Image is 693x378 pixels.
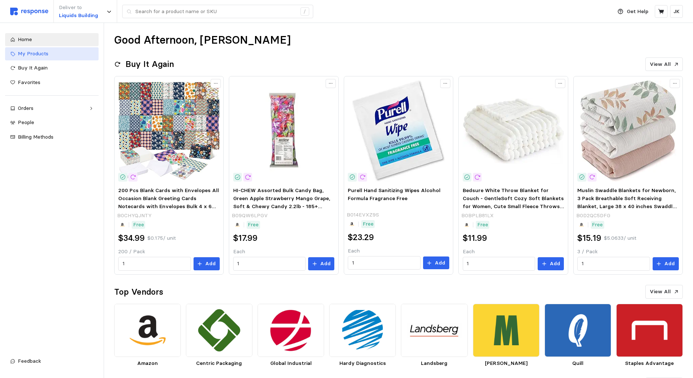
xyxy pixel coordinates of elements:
p: Each [348,247,449,255]
h2: $15.19 [577,232,601,244]
a: My Products [5,47,99,60]
button: Add [423,256,449,270]
a: Favorites [5,76,99,89]
span: Buy It Again [18,64,48,71]
p: Deliver to [59,4,98,12]
img: 818T8CE2fuL.__AC_SX300_SY300_QL70_FMwebp_.jpg [577,80,678,182]
input: Qty [467,257,531,270]
button: Add [653,257,679,270]
input: Qty [352,256,416,270]
p: [PERSON_NAME] [473,359,539,367]
input: Qty [582,257,646,270]
p: Quill [545,359,611,367]
div: Orders [18,104,86,112]
img: d7805571-9dbc-467d-9567-a24a98a66352.png [114,304,181,357]
a: Buy It Again [5,61,99,75]
a: People [5,116,99,129]
span: People [18,119,34,126]
img: 63258c51-adb8-4b2a-9b0d-7eba9747dc41.png [616,304,683,357]
span: Favorites [18,79,40,85]
span: Home [18,36,32,43]
img: b57ebca9-4645-4b82-9362-c975cc40820f.png [186,304,252,357]
h2: $34.99 [118,232,145,244]
img: 31NdD6R28wL._SY300_SX300_QL70_FMwebp_.jpg [233,80,334,182]
p: JK [673,8,680,16]
p: B0D2QC5DFG [576,212,610,220]
p: $0.175 / unit [147,234,176,242]
button: JK [670,5,683,18]
input: Qty [123,257,187,270]
h2: $17.99 [233,232,258,244]
p: Hardy Diagnostics [329,359,396,367]
p: Free [248,221,259,229]
p: Add [550,260,560,268]
p: Free [363,220,374,228]
p: Add [205,260,216,268]
p: Each [463,248,564,256]
img: 617jWhurG3L.__AC_SX300_SY300_QL70_FMwebp_.jpg [463,80,564,182]
span: Billing Methods [18,134,53,140]
p: Free [477,221,488,229]
input: Qty [237,257,301,270]
span: Muslin Swaddle Blankets for Newborn, 3 Pack Breathable Soft Receiving Blanket, Large 38 x 40 inch... [577,187,677,233]
p: B014EVXZ9S [347,211,379,219]
p: 200 / Pack [118,248,219,256]
p: Add [320,260,331,268]
img: 4fb1f975-dd51-453c-b64f-21541b49956d.png [329,304,396,357]
p: Staples Advantage [616,359,683,367]
span: Purell Hand Sanitizing Wipes Alcohol Formula Fragrance Free [348,187,441,202]
span: Bedsure White Throw Blanket for Couch - GentleSoft Cozy Soft Blankets for Women, Cute Small Fleec... [463,187,564,233]
button: Add [194,257,220,270]
p: Add [435,259,445,267]
p: 3 / Pack [577,248,678,256]
p: Get Help [627,8,648,16]
h1: Good Afternoon, [PERSON_NAME] [114,33,291,47]
span: Feedback [18,358,41,364]
input: Search for a product name or SKU [135,5,296,18]
h2: Top Vendors [114,286,163,298]
img: bfee157a-10f7-4112-a573-b61f8e2e3b38.png [545,304,611,357]
div: / [300,7,309,16]
p: Each [233,248,334,256]
span: My Products [18,50,48,57]
button: Get Help [613,5,653,19]
button: Feedback [5,355,99,368]
button: Add [308,257,334,270]
h2: Buy It Again [126,59,174,70]
span: HI-CHEW Assorted Bulk Candy Bag, Green Apple Strawberry Mango Grape, Soft & Chewy Candy 2.2lb - 1... [233,187,330,225]
p: Landsberg [401,359,467,367]
p: B0BPLB81LX [461,212,494,220]
p: Amazon [114,359,181,367]
p: Free [133,221,144,229]
span: 200 Pcs Blank Cards with Envelopes All Occasion Blank Greeting Cards Notecards with Envelopes Bul... [118,187,219,233]
p: View All [650,288,671,296]
h2: $11.99 [463,232,487,244]
p: Free [592,221,603,229]
p: Add [664,260,675,268]
p: Centric Packaging [186,359,252,367]
p: View All [650,60,671,68]
a: Home [5,33,99,46]
button: View All [645,285,683,299]
img: 71fCQPX+KzL._AC_SY300_SX300_QL70_FMwebp_.jpg [348,80,449,182]
button: View All [645,57,683,71]
img: 28d3e18e-6544-46cd-9dd4-0f3bdfdd001e.png [473,304,539,357]
img: 91UftrgyP8L._AC_SX425_.jpg [118,80,219,182]
p: $5.0633 / unit [604,234,636,242]
h2: $23.29 [348,232,374,243]
a: Billing Methods [5,131,99,144]
button: Add [538,257,564,270]
img: 771c76c0-1592-4d67-9e09-d6ea890d945b.png [258,304,324,357]
p: B0CHYQJNTY [117,212,152,220]
p: Global Industrial [258,359,324,367]
img: 7d13bdb8-9cc8-4315-963f-af194109c12d.png [401,304,467,357]
img: svg%3e [10,8,48,15]
a: Orders [5,102,99,115]
p: B09QW6LPGV [232,212,268,220]
p: Liquids Building [59,12,98,20]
